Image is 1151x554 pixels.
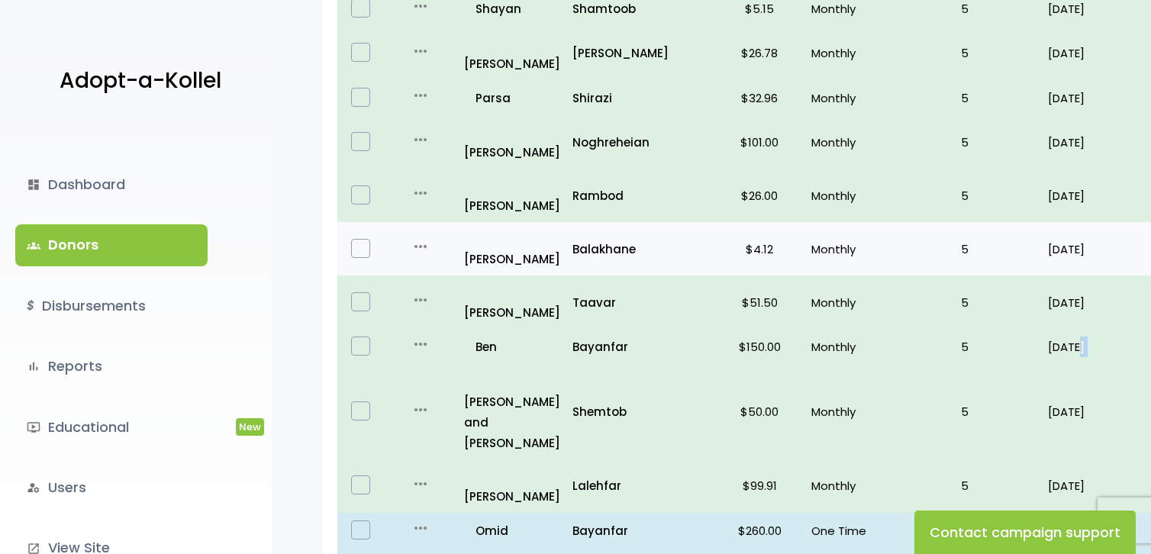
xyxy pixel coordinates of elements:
span: New [236,418,264,436]
p: 5 [894,132,1036,153]
a: Omid [464,520,560,541]
a: [PERSON_NAME] [572,43,708,63]
a: $Disbursements [15,285,208,327]
p: 5 [894,337,1036,357]
a: [PERSON_NAME] [464,282,560,323]
p: One Time [811,520,882,541]
a: [PERSON_NAME] [464,121,560,163]
i: more_horiz [411,401,430,419]
a: dashboardDashboard [15,164,208,205]
p: $26.00 [720,185,799,206]
a: [PERSON_NAME] [464,228,560,269]
a: ondemand_videoEducationalNew [15,407,208,448]
a: [PERSON_NAME] and [PERSON_NAME] [464,371,560,453]
a: [PERSON_NAME] [464,33,560,74]
p: Monthly [811,88,882,108]
a: Balakhane [572,239,708,259]
p: $32.96 [720,88,799,108]
i: more_horiz [411,291,430,309]
a: Shemtob [572,401,708,422]
a: bar_chartReports [15,346,208,387]
a: Shirazi [572,88,708,108]
p: -- [894,520,1036,541]
p: $51.50 [720,292,799,313]
p: Monthly [811,292,882,313]
p: 5 [894,43,1036,63]
a: manage_accountsUsers [15,467,208,508]
p: Monthly [811,185,882,206]
i: dashboard [27,178,40,192]
i: more_horiz [411,86,430,105]
a: Lalehfar [572,475,708,496]
p: 5 [894,401,1036,422]
a: Noghreheian [572,132,708,153]
p: 5 [894,292,1036,313]
a: Parsa [464,88,560,108]
a: Ben [464,337,560,357]
i: ondemand_video [27,420,40,434]
p: Monthly [811,239,882,259]
a: groupsDonors [15,224,208,266]
a: Rambod [572,185,708,206]
p: $101.00 [720,132,799,153]
a: Bayanfar [572,337,708,357]
i: more_horiz [411,237,430,256]
button: Contact campaign support [914,511,1136,554]
a: Taavar [572,292,708,313]
p: Monthly [811,132,882,153]
p: 5 [894,88,1036,108]
a: [PERSON_NAME] [464,175,560,216]
i: more_horiz [411,335,430,353]
p: $50.00 [720,401,799,422]
p: $150.00 [720,337,799,357]
i: $ [27,295,34,317]
a: Adopt-a-Kollel [52,44,221,118]
p: $99.91 [720,475,799,496]
i: more_horiz [411,475,430,493]
a: [PERSON_NAME] [464,465,560,507]
i: more_horiz [411,42,430,60]
p: 5 [894,475,1036,496]
p: 5 [894,185,1036,206]
p: Monthly [811,43,882,63]
p: $26.78 [720,43,799,63]
i: more_horiz [411,130,430,149]
p: $4.12 [720,239,799,259]
p: Monthly [811,475,882,496]
a: Bayanfar [572,520,708,541]
i: bar_chart [27,359,40,373]
p: Adopt-a-Kollel [60,62,221,100]
p: Monthly [811,401,882,422]
span: groups [27,239,40,253]
p: 5 [894,239,1036,259]
i: manage_accounts [27,481,40,494]
i: more_horiz [411,519,430,537]
p: $260.00 [720,520,799,541]
p: Monthly [811,337,882,357]
i: more_horiz [411,184,430,202]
